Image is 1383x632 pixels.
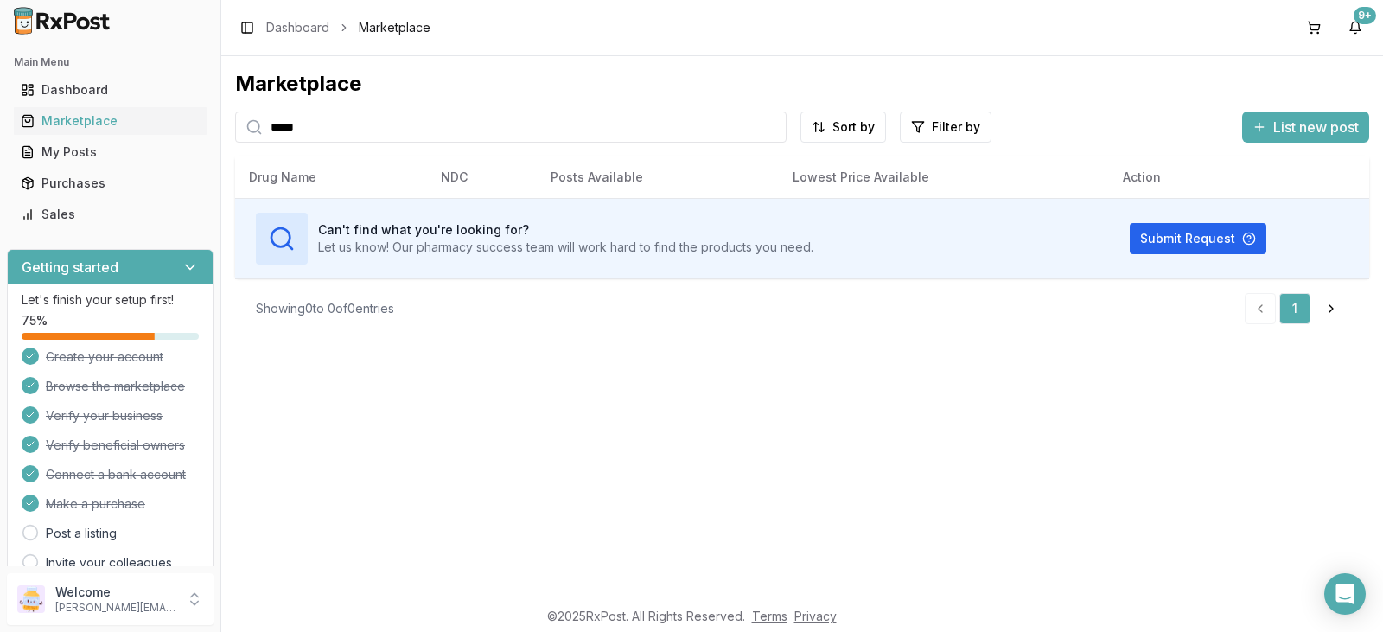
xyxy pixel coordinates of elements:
p: Let's finish your setup first! [22,291,199,309]
button: My Posts [7,138,214,166]
button: Submit Request [1130,223,1266,254]
th: Posts Available [537,156,779,198]
span: Make a purchase [46,495,145,513]
a: My Posts [14,137,207,168]
div: My Posts [21,144,200,161]
a: 1 [1279,293,1310,324]
img: RxPost Logo [7,7,118,35]
a: Go to next page [1314,293,1348,324]
span: Connect a bank account [46,466,186,483]
button: Sales [7,201,214,228]
a: List new post [1242,120,1369,137]
span: 75 % [22,312,48,329]
a: Invite your colleagues [46,554,172,571]
button: List new post [1242,112,1369,143]
div: 9+ [1354,7,1376,24]
button: Purchases [7,169,214,197]
div: Purchases [21,175,200,192]
h3: Can't find what you're looking for? [318,221,813,239]
p: [PERSON_NAME][EMAIL_ADDRESS][DOMAIN_NAME] [55,601,175,615]
h3: Getting started [22,257,118,278]
h2: Main Menu [14,55,207,69]
a: Post a listing [46,525,117,542]
button: Dashboard [7,76,214,104]
a: Terms [752,609,787,623]
a: Dashboard [266,19,329,36]
span: Browse the marketplace [46,378,185,395]
div: Marketplace [235,70,1369,98]
span: Marketplace [359,19,430,36]
a: Marketplace [14,105,207,137]
a: Purchases [14,168,207,199]
span: Verify your business [46,407,163,425]
p: Let us know! Our pharmacy success team will work hard to find the products you need. [318,239,813,256]
div: Marketplace [21,112,200,130]
span: Verify beneficial owners [46,437,185,454]
button: Sort by [800,112,886,143]
div: Open Intercom Messenger [1324,573,1366,615]
a: Privacy [794,609,837,623]
nav: pagination [1245,293,1348,324]
button: Filter by [900,112,991,143]
button: 9+ [1342,14,1369,41]
div: Sales [21,206,200,223]
span: Sort by [832,118,875,136]
p: Welcome [55,584,175,601]
th: Lowest Price Available [779,156,1110,198]
span: Filter by [932,118,980,136]
div: Dashboard [21,81,200,99]
th: Action [1109,156,1369,198]
span: Create your account [46,348,163,366]
img: User avatar [17,585,45,613]
a: Dashboard [14,74,207,105]
th: Drug Name [235,156,427,198]
div: Showing 0 to 0 of 0 entries [256,300,394,317]
th: NDC [427,156,537,198]
button: Marketplace [7,107,214,135]
nav: breadcrumb [266,19,430,36]
a: Sales [14,199,207,230]
span: List new post [1273,117,1359,137]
